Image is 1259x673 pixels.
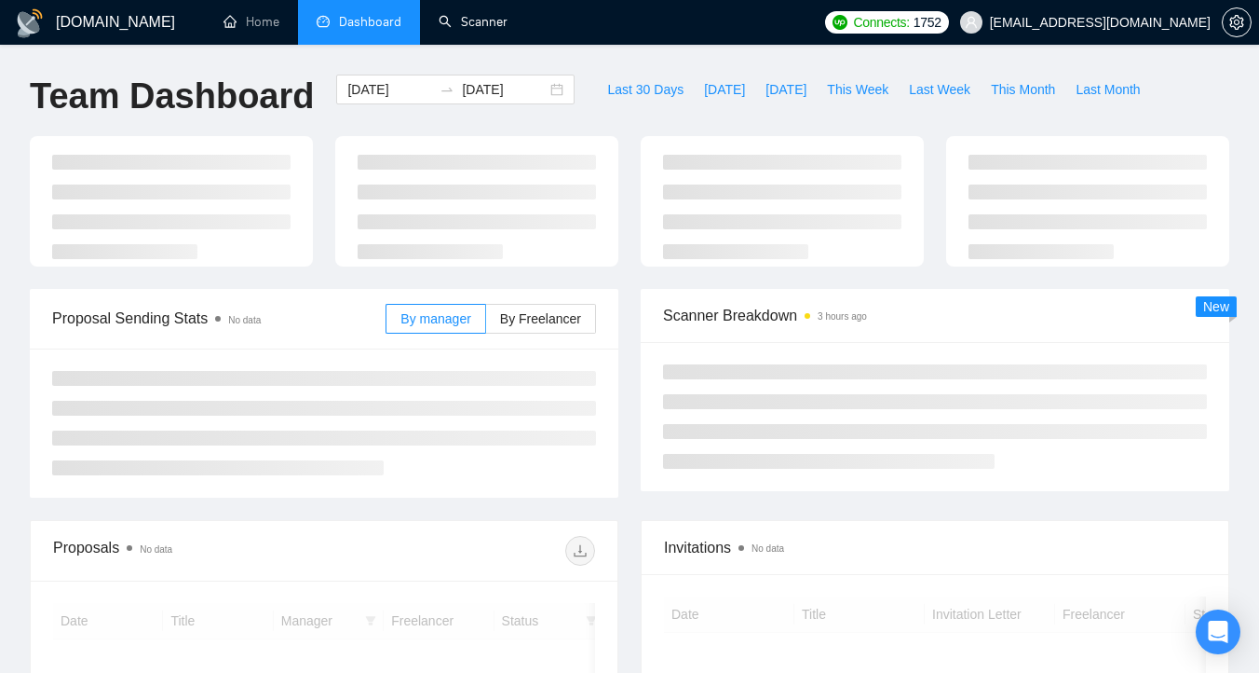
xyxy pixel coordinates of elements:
span: [DATE] [765,79,806,100]
button: Last Month [1065,75,1150,104]
span: Last 30 Days [607,79,684,100]
span: No data [228,315,261,325]
span: setting [1223,15,1251,30]
span: This Week [827,79,888,100]
span: to [440,82,454,97]
span: Connects: [853,12,909,33]
span: Proposal Sending Stats [52,307,386,330]
button: [DATE] [755,75,817,104]
span: Last Week [909,79,970,100]
span: Dashboard [339,14,401,30]
img: logo [15,8,45,38]
time: 3 hours ago [818,311,867,322]
h1: Team Dashboard [30,75,314,118]
span: Invitations [664,536,1206,559]
span: Last Month [1076,79,1140,100]
button: [DATE] [694,75,755,104]
span: By Freelancer [500,311,581,326]
button: This Month [981,75,1065,104]
div: Open Intercom Messenger [1196,610,1240,654]
span: [DATE] [704,79,745,100]
div: Proposals [53,536,324,566]
span: No data [751,543,784,554]
button: Last Week [899,75,981,104]
button: setting [1222,7,1252,37]
a: setting [1222,15,1252,30]
span: user [965,16,978,29]
span: This Month [991,79,1055,100]
span: swap-right [440,82,454,97]
span: By manager [400,311,470,326]
span: Scanner Breakdown [663,304,1207,327]
img: upwork-logo.png [833,15,847,30]
span: No data [140,544,172,555]
a: searchScanner [439,14,508,30]
span: New [1203,299,1229,314]
a: homeHome [223,14,279,30]
button: This Week [817,75,899,104]
input: End date [462,79,547,100]
span: 1752 [914,12,941,33]
input: Start date [347,79,432,100]
span: dashboard [317,15,330,28]
button: Last 30 Days [597,75,694,104]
